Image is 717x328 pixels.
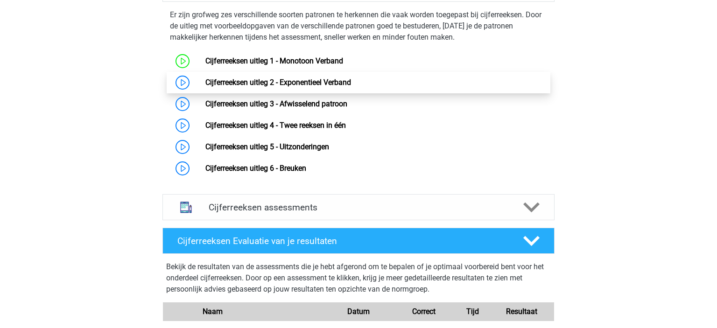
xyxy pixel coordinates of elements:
[205,164,306,173] a: Cijferreeksen uitleg 6 - Breuken
[205,56,343,65] a: Cijferreeksen uitleg 1 - Monotoon Verband
[457,306,489,317] div: Tijd
[209,202,508,213] h4: Cijferreeksen assessments
[159,228,558,254] a: Cijferreeksen Evaluatie van je resultaten
[489,306,554,317] div: Resultaat
[205,78,351,87] a: Cijferreeksen uitleg 2 - Exponentieel Verband
[177,236,508,246] h4: Cijferreeksen Evaluatie van je resultaten
[205,99,347,108] a: Cijferreeksen uitleg 3 - Afwisselend patroon
[170,9,547,43] p: Er zijn grofweg zes verschillende soorten patronen te herkennen die vaak worden toegepast bij cij...
[326,306,391,317] div: Datum
[159,194,558,220] a: assessments Cijferreeksen assessments
[196,306,326,317] div: Naam
[174,195,198,219] img: cijferreeksen assessments
[205,142,329,151] a: Cijferreeksen uitleg 5 - Uitzonderingen
[391,306,457,317] div: Correct
[205,121,346,130] a: Cijferreeksen uitleg 4 - Twee reeksen in één
[166,261,551,295] p: Bekijk de resultaten van de assessments die je hebt afgerond om te bepalen of je optimaal voorber...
